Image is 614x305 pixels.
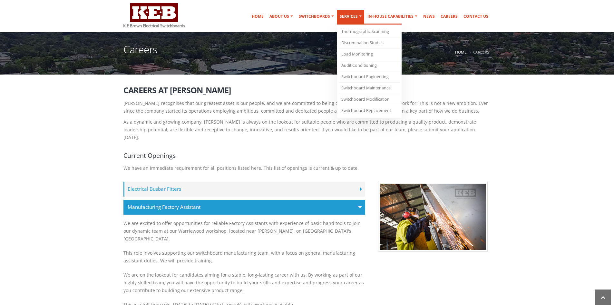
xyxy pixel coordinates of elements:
[438,10,460,23] a: Careers
[249,10,266,23] a: Home
[123,44,157,63] h1: Careers
[123,3,185,27] img: K E Brown Electrical Switchboards
[339,37,400,49] a: Discrimination Studies
[468,48,489,56] li: Careers
[339,49,400,60] a: Load Monitoring
[455,49,467,55] a: Home
[123,164,491,172] p: We have an immediate requirement for all positions listed here. This list of openings is current ...
[339,94,400,105] a: Switchboard Modification
[339,26,400,37] a: Thermographic Scanning
[339,60,400,71] a: Audit Conditioning
[123,246,365,268] p: This role involves supporting our switchboard manufacturing team, with a focus on general manufac...
[267,10,296,23] a: About Us
[123,200,365,215] label: Manufacturing Factory Assistant
[123,151,491,160] h4: Current Openings
[123,182,365,197] label: Electrical Busbar Fitters
[296,10,336,23] a: Switchboards
[123,86,491,95] h2: Careers at [PERSON_NAME]
[421,10,437,23] a: News
[337,10,364,25] a: Services
[339,105,400,116] a: Switchboard Replacement
[123,268,365,298] p: We are on the lookout for candidates aiming for a stable, long-lasting career with us. By working...
[123,99,491,115] p: [PERSON_NAME] recognises that our greatest asset is our people, and we are committed to being one...
[123,118,491,141] p: As a dynamic and growing company, [PERSON_NAME] is always on the lookout for suitable people who ...
[365,10,420,23] a: In-house Capabilities
[339,71,400,83] a: Switchboard Engineering
[461,10,491,23] a: Contact Us
[123,216,365,246] p: We are excited to offer opportunities for reliable Factory Assistants with experience of basic ha...
[339,83,400,94] a: Switchboard Maintenance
